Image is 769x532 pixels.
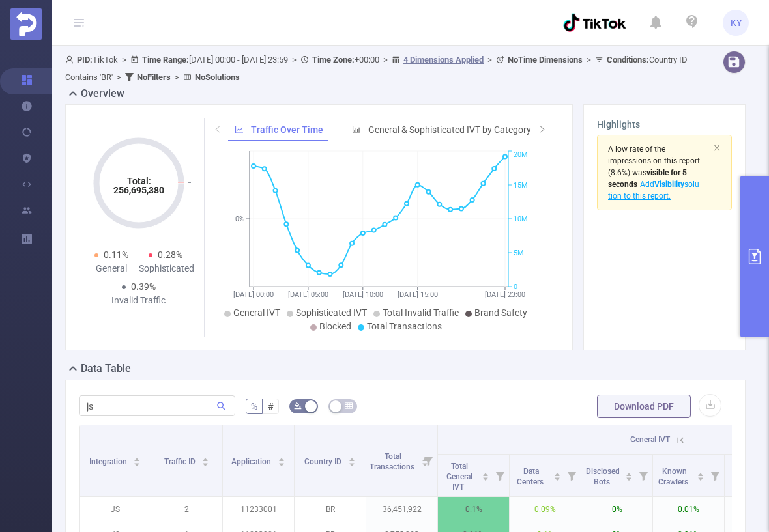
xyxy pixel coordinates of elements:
i: icon: caret-up [482,471,489,475]
span: TikTok [DATE] 00:00 - [DATE] 23:59 +00:00 [65,55,688,82]
i: Filter menu [491,455,509,496]
p: 2 [151,497,222,522]
span: Total Transactions [367,321,442,331]
div: General [84,262,139,275]
span: Irregular Activity [732,467,761,486]
span: > [288,55,300,64]
span: Traffic ID [164,457,197,466]
span: Traffic Over Time [251,124,323,135]
i: icon: left [214,125,222,133]
span: KY [731,10,742,36]
span: Total General IVT [446,462,472,492]
i: icon: caret-up [278,456,285,460]
tspan: [DATE] 05:00 [288,290,328,299]
span: > [379,55,392,64]
tspan: 10M [514,215,528,223]
span: # [268,401,274,412]
i: Filter menu [419,425,437,496]
span: Blocked [319,321,351,331]
h3: Highlights [597,118,732,132]
i: icon: caret-up [626,471,633,475]
span: (8.6%) [608,145,700,201]
div: Sort [348,456,356,464]
tspan: [DATE] 23:00 [485,290,525,299]
i: icon: caret-up [134,456,141,460]
span: Disclosed Bots [586,467,620,486]
u: 4 Dimensions Applied [403,55,484,64]
b: No Solutions [195,72,240,82]
span: > [118,55,130,64]
i: Filter menu [706,455,724,496]
i: icon: caret-down [134,461,141,465]
i: icon: caret-down [482,475,489,479]
i: icon: caret-up [554,471,561,475]
span: 0.28% [158,249,182,260]
i: icon: close [713,144,721,152]
b: No Time Dimensions [508,55,583,64]
i: icon: bg-colors [294,402,302,410]
tspan: 20M [514,151,528,160]
tspan: 5M [514,249,524,257]
div: Sort [553,471,561,479]
tspan: [DATE] 10:00 [343,290,383,299]
div: Sort [201,456,209,464]
input: Search... [79,395,235,416]
span: Integration [89,457,129,466]
p: 0% [581,497,652,522]
h2: Overview [81,86,124,102]
i: icon: caret-down [626,475,633,479]
span: 0.39% [131,281,156,292]
b: Conditions : [607,55,649,64]
i: icon: caret-down [278,461,285,465]
p: 0.1% [438,497,509,522]
i: icon: caret-up [202,456,209,460]
span: > [484,55,496,64]
div: Sophisticated [139,262,194,275]
b: Visibility [654,180,684,189]
span: Sophisticated IVT [296,307,367,318]
div: Sort [482,471,489,479]
p: 0.09% [510,497,581,522]
span: Add solution to this report. [608,180,699,201]
tspan: [DATE] 00:00 [233,290,274,299]
span: General IVT [233,307,280,318]
i: Filter menu [562,455,581,496]
tspan: Total: [126,176,151,186]
b: visible for 5 seconds [608,168,687,189]
span: was [608,168,687,189]
button: icon: close [713,141,721,155]
button: Download PDF [597,395,691,418]
tspan: 256,695,380 [113,185,164,195]
i: icon: caret-up [697,471,704,475]
tspan: 15M [514,181,528,189]
i: icon: caret-down [697,475,704,479]
b: No Filters [137,72,171,82]
i: icon: user [65,55,77,64]
tspan: [DATE] 15:00 [398,290,438,299]
i: icon: caret-down [202,461,209,465]
div: Sort [697,471,704,479]
p: 36,451,922 [366,497,437,522]
p: 0.01% [653,497,724,522]
span: A low rate of the impressions on this report [608,145,700,165]
span: Total Transactions [370,452,416,471]
span: > [113,72,125,82]
span: 0.11% [104,249,128,260]
span: Known Crawlers [658,467,690,486]
i: icon: table [345,402,353,410]
i: icon: caret-up [348,456,355,460]
b: PID: [77,55,93,64]
i: icon: line-chart [235,125,244,134]
p: JS [80,497,151,522]
i: Filter menu [634,455,652,496]
b: Time Range: [142,55,189,64]
div: Invalid Traffic [111,294,166,307]
span: Country ID [304,457,343,466]
div: Sort [133,456,141,464]
i: icon: bar-chart [352,125,361,134]
span: Total Invalid Traffic [383,307,459,318]
span: Application [231,457,273,466]
span: % [251,401,257,412]
div: Sort [625,471,633,479]
h2: Data Table [81,361,131,376]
